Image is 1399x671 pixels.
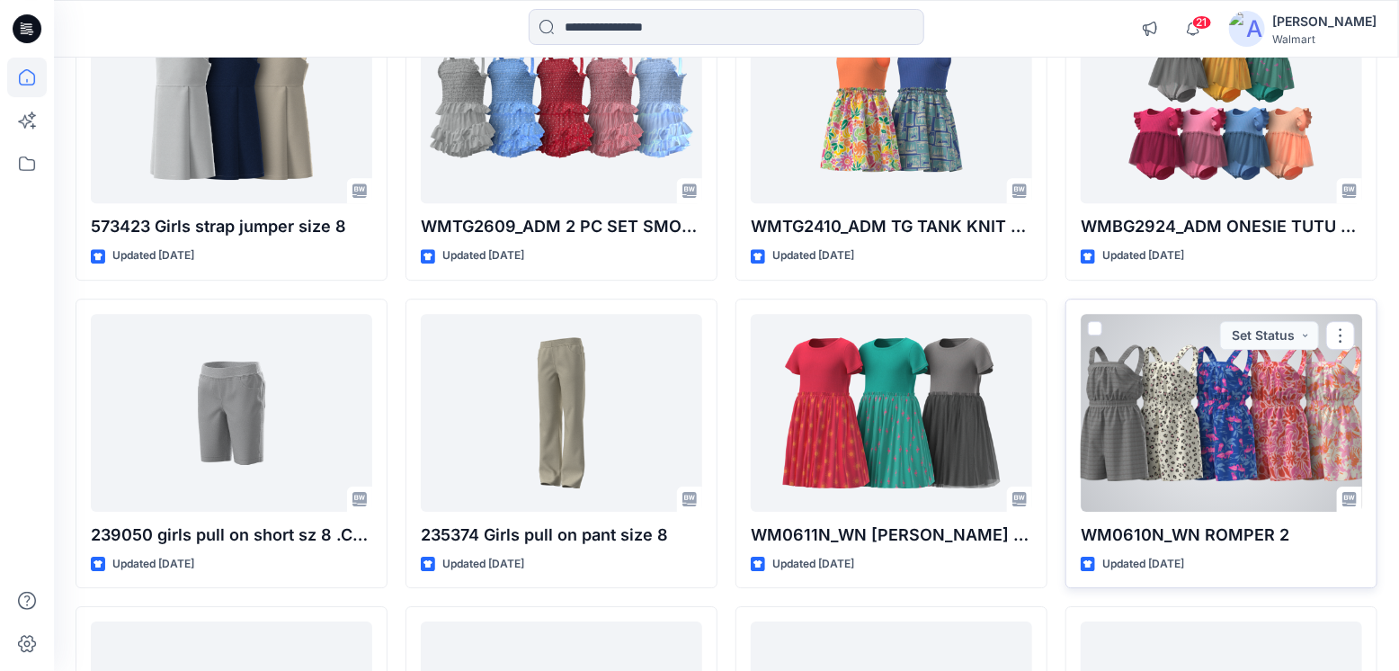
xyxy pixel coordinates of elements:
[421,523,702,548] p: 235374 Girls pull on pant size 8
[1272,11,1377,32] div: [PERSON_NAME]
[751,314,1032,512] a: WM0611N_WN SS TUTU DRESS
[772,555,854,574] p: Updated [DATE]
[1192,15,1212,30] span: 21
[112,246,194,265] p: Updated [DATE]
[1102,246,1184,265] p: Updated [DATE]
[91,5,372,203] a: 573423 Girls strap jumper size 8
[442,555,524,574] p: Updated [DATE]
[1272,32,1377,46] div: Walmart
[1081,214,1362,239] p: WMBG2924_ADM ONESIE TUTU MESH
[91,523,372,548] p: 239050 girls pull on short sz 8 .COM ONLY
[1081,314,1362,512] a: WM0610N_WN ROMPER 2
[112,555,194,574] p: Updated [DATE]
[421,5,702,203] a: WMTG2609_ADM 2 PC SET SMOCKING TOP
[751,5,1032,203] a: WMTG2410_ADM TG TANK KNIT TO WOVEN
[1081,5,1362,203] a: WMBG2924_ADM ONESIE TUTU MESH
[751,214,1032,239] p: WMTG2410_ADM TG TANK KNIT TO WOVEN
[1229,11,1265,47] img: avatar
[442,246,524,265] p: Updated [DATE]
[1102,555,1184,574] p: Updated [DATE]
[1081,523,1362,548] p: WM0610N_WN ROMPER 2
[421,214,702,239] p: WMTG2609_ADM 2 PC SET SMOCKING TOP
[91,214,372,239] p: 573423 Girls strap jumper size 8
[751,523,1032,548] p: WM0611N_WN [PERSON_NAME] DRESS
[421,314,702,512] a: 235374 Girls pull on pant size 8
[772,246,854,265] p: Updated [DATE]
[91,314,372,512] a: 239050 girls pull on short sz 8 .COM ONLY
